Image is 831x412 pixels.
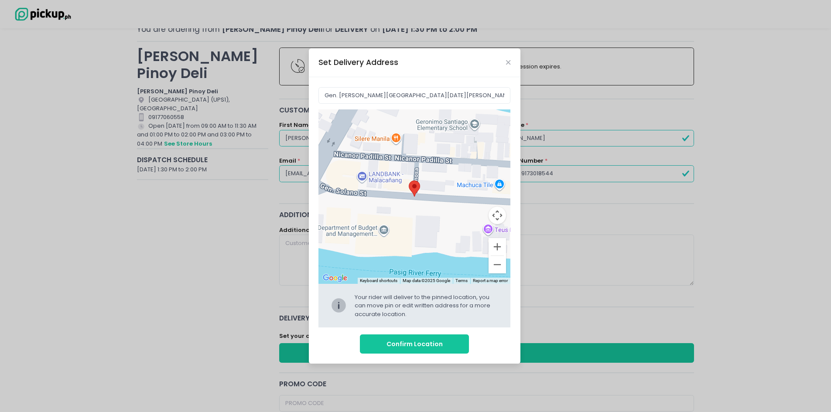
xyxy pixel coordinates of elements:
button: Zoom in [489,238,506,255]
img: Google [321,272,349,284]
button: Map camera controls [489,207,506,224]
span: Map data ©2025 Google [403,278,450,283]
input: Delivery Address [318,87,510,104]
a: Report a map error [473,278,508,283]
button: Keyboard shortcuts [360,278,397,284]
button: Close [506,60,510,65]
div: Your rider will deliver to the pinned location, you can move pin or edit written address for a mo... [355,293,499,319]
button: Confirm Location [360,334,469,354]
div: Set Delivery Address [318,57,398,68]
a: Terms (opens in new tab) [455,278,468,283]
button: Zoom out [489,256,506,273]
a: Open this area in Google Maps (opens a new window) [321,272,349,284]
